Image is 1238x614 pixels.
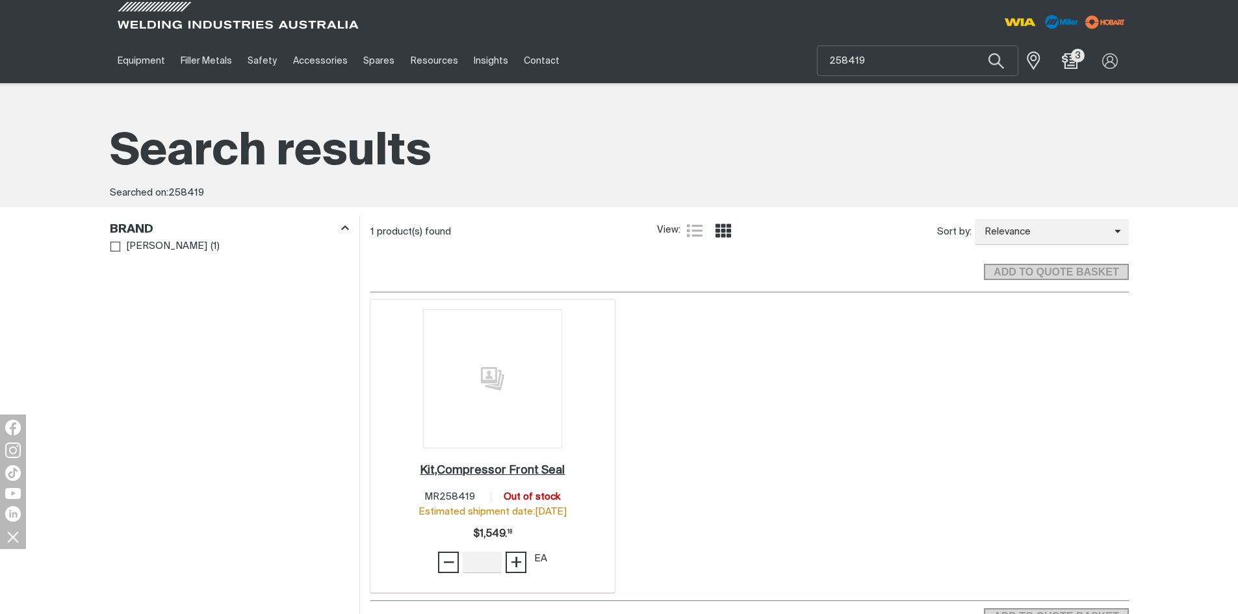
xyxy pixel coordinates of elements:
h2: Kit,Compressor Front Seal [420,465,565,476]
div: EA [534,552,547,567]
a: Safety [240,38,285,83]
section: Add to cart control [370,249,1129,285]
h3: Brand [110,222,153,237]
aside: Filters [110,215,349,256]
a: Kit,Compressor Front Seal [420,463,565,478]
a: Filler Metals [173,38,240,83]
span: ADD TO QUOTE BASKET [985,264,1127,281]
span: $1,549. [473,521,512,547]
span: 258419 [168,188,204,198]
a: List view [687,223,703,238]
input: Product name or item number... [818,46,1018,75]
button: Search products [974,45,1018,76]
a: Spares [355,38,402,83]
img: miller [1081,12,1129,32]
section: Product list controls [370,215,1129,248]
span: Sort by: [937,225,972,240]
span: Out of stock [504,492,560,502]
img: Instagram [5,442,21,458]
a: [PERSON_NAME] [110,238,208,255]
div: Brand [110,220,349,238]
a: Accessories [285,38,355,83]
img: hide socials [2,526,24,548]
div: Price [473,521,512,547]
span: − [443,551,455,573]
ul: Brand [110,238,348,255]
a: Contact [516,38,567,83]
div: Searched on: [110,186,1129,201]
img: No image for this product [423,309,562,448]
a: Equipment [110,38,173,83]
img: YouTube [5,488,21,499]
div: 1 [370,225,657,238]
nav: Main [110,38,874,83]
span: Relevance [975,225,1115,240]
img: Facebook [5,420,21,435]
span: Estimated shipment date: [DATE] [419,507,567,517]
span: [PERSON_NAME] [126,239,207,254]
sup: 18 [508,530,512,535]
a: Insights [466,38,516,83]
button: Add selected products to the shopping cart [984,264,1128,281]
span: View: [657,223,680,238]
span: ( 1 ) [211,239,220,254]
span: product(s) found [377,227,451,237]
img: TikTok [5,465,21,481]
span: MR258419 [424,492,475,502]
img: LinkedIn [5,506,21,522]
h1: Search results [110,123,1129,181]
a: Resources [402,38,465,83]
span: + [510,551,522,573]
